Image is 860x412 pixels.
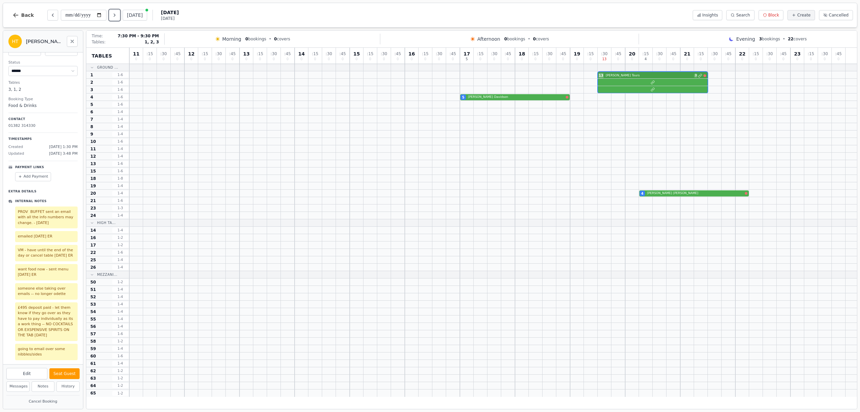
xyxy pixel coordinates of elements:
[782,58,784,61] span: 0
[700,58,702,61] span: 0
[112,242,128,248] span: 1 - 2
[112,205,128,211] span: 1 - 3
[90,257,96,263] span: 25
[741,58,743,61] span: 0
[112,279,128,285] span: 1 - 2
[112,102,128,107] span: 1 - 6
[491,52,497,56] span: : 30
[562,58,564,61] span: 0
[90,339,96,344] span: 58
[92,33,103,39] span: Time:
[160,52,167,56] span: : 30
[90,376,96,381] span: 63
[222,36,242,42] span: Morning
[796,58,798,61] span: 0
[787,10,815,20] button: Create
[229,52,235,56] span: : 45
[90,361,96,366] span: 61
[8,35,22,48] div: HT
[259,58,261,61] span: 0
[312,52,318,56] span: : 15
[109,10,120,21] button: Next day
[245,36,266,42] span: bookings
[123,10,147,21] button: [DATE]
[90,154,96,159] span: 12
[112,161,128,166] span: 1 - 6
[112,353,128,359] span: 1 - 6
[112,183,128,188] span: 1 - 4
[697,52,704,56] span: : 15
[477,52,483,56] span: : 15
[90,176,96,181] span: 18
[284,52,291,56] span: : 45
[161,9,179,16] span: [DATE]
[90,191,96,196] span: 20
[21,13,34,17] span: Back
[174,52,180,56] span: : 45
[548,58,550,61] span: 0
[629,51,635,56] span: 20
[90,383,96,388] span: 64
[90,168,96,174] span: 15
[133,51,139,56] span: 11
[204,58,206,61] span: 0
[112,87,128,92] span: 1 - 6
[8,103,78,109] dd: Food & Drinks
[274,36,290,42] span: covers
[422,52,428,56] span: : 15
[112,213,128,218] span: 1 - 4
[273,58,275,61] span: 0
[112,168,128,174] span: 1 - 6
[92,39,105,45] span: Tables:
[163,58,165,61] span: 0
[684,51,690,56] span: 21
[161,16,179,21] span: [DATE]
[300,58,302,61] span: 0
[411,58,413,61] span: 0
[90,95,93,100] span: 4
[49,368,80,379] button: Seat Guest
[112,109,128,114] span: 1 - 4
[202,52,208,56] span: : 15
[8,80,78,86] dt: Tables
[90,242,96,248] span: 17
[90,87,93,92] span: 3
[112,80,128,85] span: 1 - 6
[49,151,78,157] span: [DATE] 3:48 PM
[645,58,647,61] span: 4
[462,95,465,100] span: 5
[810,58,812,61] span: 0
[436,52,442,56] span: : 30
[355,58,357,61] span: 0
[90,102,93,107] span: 5
[97,65,118,70] span: Ground ...
[6,398,80,406] button: Cancel Booking
[727,58,729,61] span: 0
[298,51,305,56] span: 14
[112,139,128,144] span: 1 - 6
[602,58,607,61] span: 13
[464,51,470,56] span: 17
[532,52,539,56] span: : 15
[90,287,96,292] span: 51
[90,183,96,189] span: 19
[424,58,426,61] span: 0
[245,37,248,41] span: 0
[686,58,688,61] span: 0
[112,154,128,159] span: 1 - 4
[90,279,96,285] span: 50
[766,52,773,56] span: : 30
[534,58,536,61] span: 0
[328,58,330,61] span: 0
[736,36,755,42] span: Evening
[694,74,697,78] span: 3
[112,235,128,240] span: 1 - 2
[617,58,619,61] span: 0
[90,228,96,233] span: 14
[493,58,495,61] span: 0
[112,146,128,151] span: 1 - 4
[112,383,128,388] span: 1 - 2
[759,37,762,41] span: 3
[190,58,192,61] span: 0
[504,37,507,41] span: 0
